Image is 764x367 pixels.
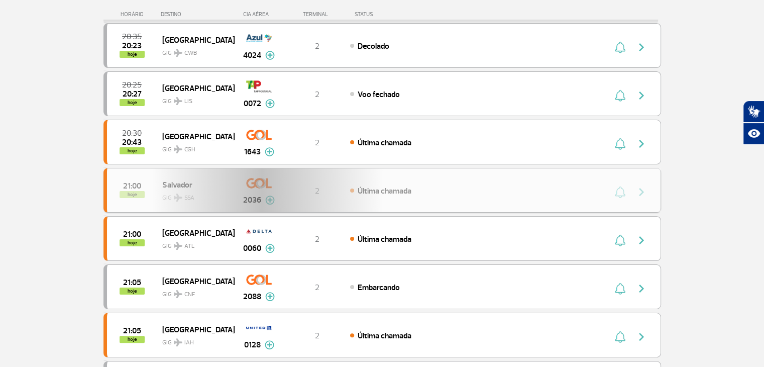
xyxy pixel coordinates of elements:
[743,101,764,123] button: Abrir tradutor de língua de sinais.
[162,91,227,106] span: GIG
[358,234,411,244] span: Última chamada
[244,146,261,158] span: 1643
[161,11,234,18] div: DESTINO
[123,279,141,286] span: 2025-09-30 21:05:00
[265,244,275,253] img: mais-info-painel-voo.svg
[615,283,625,295] img: sino-painel-voo.svg
[123,231,141,238] span: 2025-09-30 21:00:00
[615,331,625,343] img: sino-painel-voo.svg
[174,242,182,250] img: destiny_airplane.svg
[635,283,647,295] img: seta-direita-painel-voo.svg
[162,274,227,288] span: [GEOGRAPHIC_DATA]
[615,89,625,102] img: sino-painel-voo.svg
[743,123,764,145] button: Abrir recursos assistivos.
[162,33,227,46] span: [GEOGRAPHIC_DATA]
[184,145,195,154] span: CGH
[123,90,142,98] span: 2025-09-30 20:27:47
[162,81,227,95] span: [GEOGRAPHIC_DATA]
[284,11,350,18] div: TERMINAL
[358,283,400,293] span: Embarcando
[244,98,261,110] span: 0072
[122,33,142,40] span: 2025-09-30 20:35:00
[635,89,647,102] img: seta-direita-painel-voo.svg
[234,11,284,18] div: CIA AÉREA
[120,51,145,58] span: hoje
[358,138,411,148] span: Última chamada
[243,291,261,303] span: 2088
[184,49,197,58] span: CWB
[120,99,145,106] span: hoje
[350,11,431,18] div: STATUS
[615,41,625,53] img: sino-painel-voo.svg
[122,81,142,88] span: 2025-09-30 20:25:00
[184,290,195,299] span: CNF
[635,138,647,150] img: seta-direita-painel-voo.svg
[358,331,411,341] span: Última chamada
[174,290,182,298] img: destiny_airplane.svg
[106,11,161,18] div: HORÁRIO
[244,339,261,351] span: 0128
[243,49,261,61] span: 4024
[315,234,319,244] span: 2
[615,138,625,150] img: sino-painel-voo.svg
[120,288,145,295] span: hoje
[122,130,142,137] span: 2025-09-30 20:30:00
[315,41,319,51] span: 2
[358,89,400,100] span: Voo fechado
[635,41,647,53] img: seta-direita-painel-voo.svg
[184,97,192,106] span: LIS
[162,323,227,336] span: [GEOGRAPHIC_DATA]
[184,242,194,251] span: ATL
[358,41,389,51] span: Decolado
[162,130,227,143] span: [GEOGRAPHIC_DATA]
[265,147,274,156] img: mais-info-painel-voo.svg
[315,89,319,100] span: 2
[174,338,182,346] img: destiny_airplane.svg
[162,333,227,347] span: GIG
[174,145,182,153] img: destiny_airplane.svg
[123,327,141,334] span: 2025-09-30 21:05:00
[174,49,182,57] img: destiny_airplane.svg
[122,42,142,49] span: 2025-09-30 20:23:04
[265,99,275,108] img: mais-info-painel-voo.svg
[162,43,227,58] span: GIG
[162,140,227,154] span: GIG
[122,139,142,146] span: 2025-09-30 20:43:00
[120,147,145,154] span: hoje
[174,97,182,105] img: destiny_airplane.svg
[615,234,625,246] img: sino-painel-voo.svg
[635,331,647,343] img: seta-direita-painel-voo.svg
[315,283,319,293] span: 2
[315,331,319,341] span: 2
[743,101,764,145] div: Plugin de acessibilidade da Hand Talk.
[265,340,274,349] img: mais-info-painel-voo.svg
[265,51,275,60] img: mais-info-painel-voo.svg
[162,285,227,299] span: GIG
[635,234,647,246] img: seta-direita-painel-voo.svg
[120,239,145,246] span: hoje
[243,242,261,254] span: 0060
[162,226,227,239] span: [GEOGRAPHIC_DATA]
[120,336,145,343] span: hoje
[184,338,194,347] span: IAH
[265,292,275,301] img: mais-info-painel-voo.svg
[162,236,227,251] span: GIG
[315,138,319,148] span: 2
